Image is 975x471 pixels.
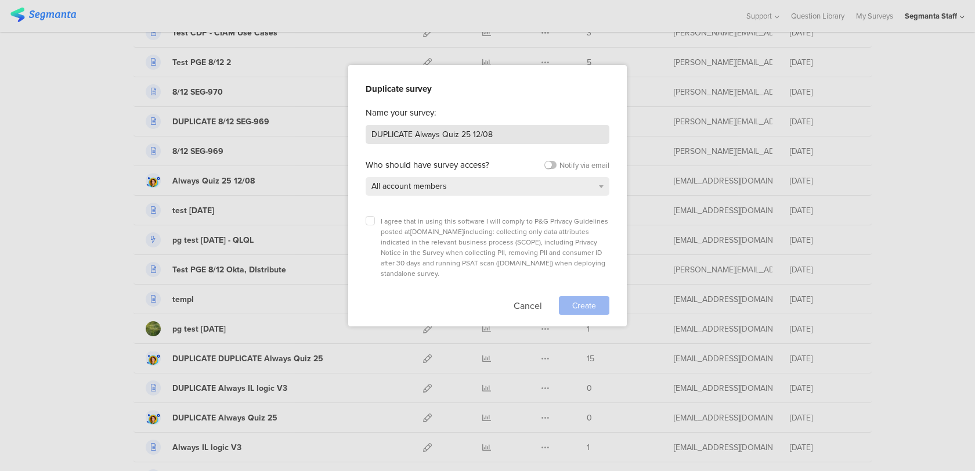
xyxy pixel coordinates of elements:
[381,216,608,279] span: I agree that in using this software I will comply to P&G Privacy Guidelines posted at including: ...
[514,296,542,315] button: Cancel
[366,159,489,171] div: Who should have survey access?
[559,160,609,171] div: Notify via email
[366,106,609,119] div: Name your survey:
[410,226,464,237] a: [DOMAIN_NAME]
[366,82,609,95] div: Duplicate survey
[371,180,447,192] span: All account members
[498,258,551,268] a: [DOMAIN_NAME]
